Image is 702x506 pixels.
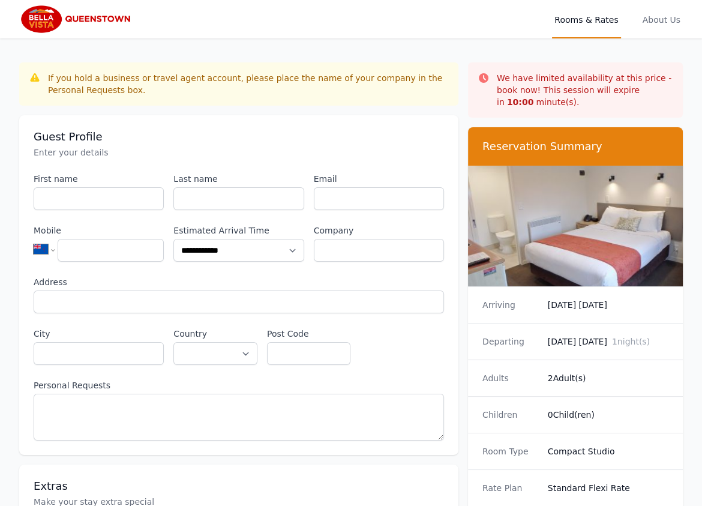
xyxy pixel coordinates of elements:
[482,482,538,494] dt: Rate Plan
[482,445,538,457] dt: Room Type
[482,336,538,348] dt: Departing
[34,379,444,391] label: Personal Requests
[482,409,538,421] dt: Children
[34,173,164,185] label: First name
[507,97,534,107] strong: 10 : 00
[548,482,668,494] dd: Standard Flexi Rate
[548,372,668,384] dd: 2 Adult(s)
[468,166,683,286] img: Compact Studio
[548,336,668,348] dd: [DATE] [DATE]
[314,224,444,236] label: Company
[173,328,257,340] label: Country
[314,173,444,185] label: Email
[34,224,164,236] label: Mobile
[497,72,673,108] p: We have limited availability at this price - book now! This session will expire in minute(s).
[612,337,650,346] span: 1 night(s)
[34,328,164,340] label: City
[482,139,668,154] h3: Reservation Summary
[173,173,304,185] label: Last name
[48,72,449,96] div: If you hold a business or travel agent account, please place the name of your company in the Pers...
[34,130,444,144] h3: Guest Profile
[34,479,444,493] h3: Extras
[548,445,668,457] dd: Compact Studio
[548,299,668,311] dd: [DATE] [DATE]
[34,146,444,158] p: Enter your details
[267,328,351,340] label: Post Code
[34,276,444,288] label: Address
[482,372,538,384] dt: Adults
[19,5,135,34] img: Bella Vista Queenstown
[548,409,668,421] dd: 0 Child(ren)
[173,224,304,236] label: Estimated Arrival Time
[482,299,538,311] dt: Arriving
